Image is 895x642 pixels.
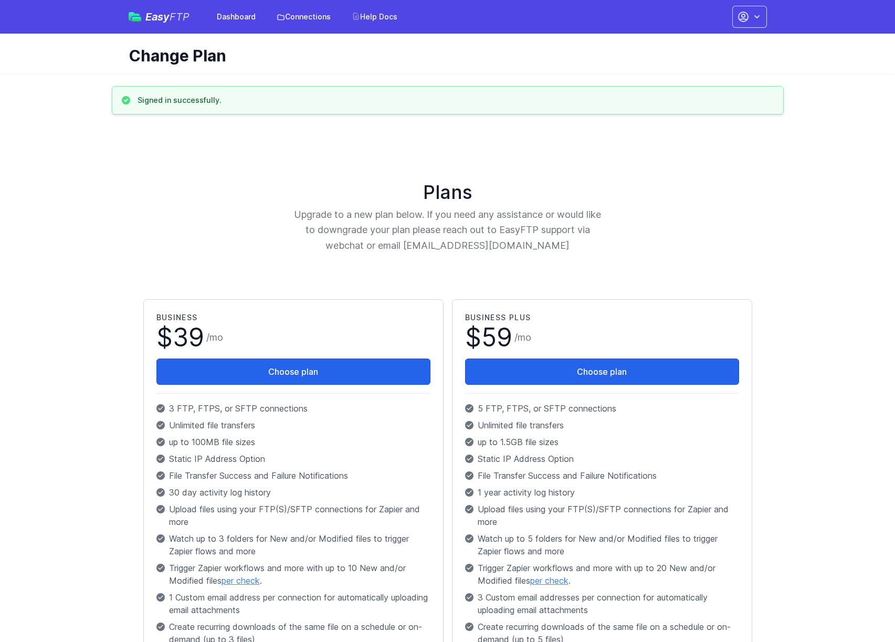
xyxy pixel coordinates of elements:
span: 39 [173,322,204,353]
p: up to 100MB file sizes [156,436,430,448]
p: File Transfer Success and Failure Notifications [465,469,739,482]
p: 1 Custom email address per connection for automatically uploading email attachments [156,591,430,616]
p: 3 Custom email addresses per connection for automatically uploading email attachments [465,591,739,616]
h2: Business [156,312,430,323]
p: 3 FTP, FTPS, or SFTP connections [156,402,430,415]
span: Trigger Zapier workflows and more with up to 10 New and/or Modified files . [169,562,430,587]
h2: Business Plus [465,312,739,323]
a: per check [530,575,568,586]
h1: Plans [139,182,756,203]
p: File Transfer Success and Failure Notifications [156,469,430,482]
span: FTP [170,10,189,23]
p: Static IP Address Option [156,452,430,465]
p: Upload files using your FTP(S)/SFTP connections for Zapier and more [156,503,430,528]
p: 30 day activity log history [156,486,430,499]
h3: Signed in successfully. [138,95,222,106]
p: Upload files using your FTP(S)/SFTP connections for Zapier and more [465,503,739,528]
a: Connections [270,7,337,26]
span: mo [209,332,223,343]
p: Unlimited file transfers [465,419,739,431]
p: Static IP Address Option [465,452,739,465]
span: $ [156,325,204,350]
a: Help Docs [345,7,404,26]
p: up to 1.5GB file sizes [465,436,739,448]
img: easyftp_logo.png [129,12,141,22]
a: EasyFTP [129,12,189,22]
p: Watch up to 3 folders for New and/or Modified files to trigger Zapier flows and more [156,532,430,557]
span: Easy [145,12,189,22]
a: per check [222,575,260,586]
span: 59 [481,322,512,353]
span: / [514,330,531,345]
p: Watch up to 5 folders for New and/or Modified files to trigger Zapier flows and more [465,532,739,557]
p: 5 FTP, FTPS, or SFTP connections [465,402,739,415]
a: Dashboard [210,7,262,26]
span: Trigger Zapier workflows and more with up to 20 New and/or Modified files . [478,562,739,587]
h1: Change Plan [129,46,759,65]
button: Choose plan [156,359,430,385]
button: Choose plan [465,359,739,385]
p: Unlimited file transfers [156,419,430,431]
p: Upgrade to a new plan below. If you need any assistance or would like to downgrade your plan plea... [293,207,602,253]
span: mo [518,332,531,343]
span: $ [465,325,512,350]
span: / [206,330,223,345]
p: 1 year activity log history [465,486,739,499]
